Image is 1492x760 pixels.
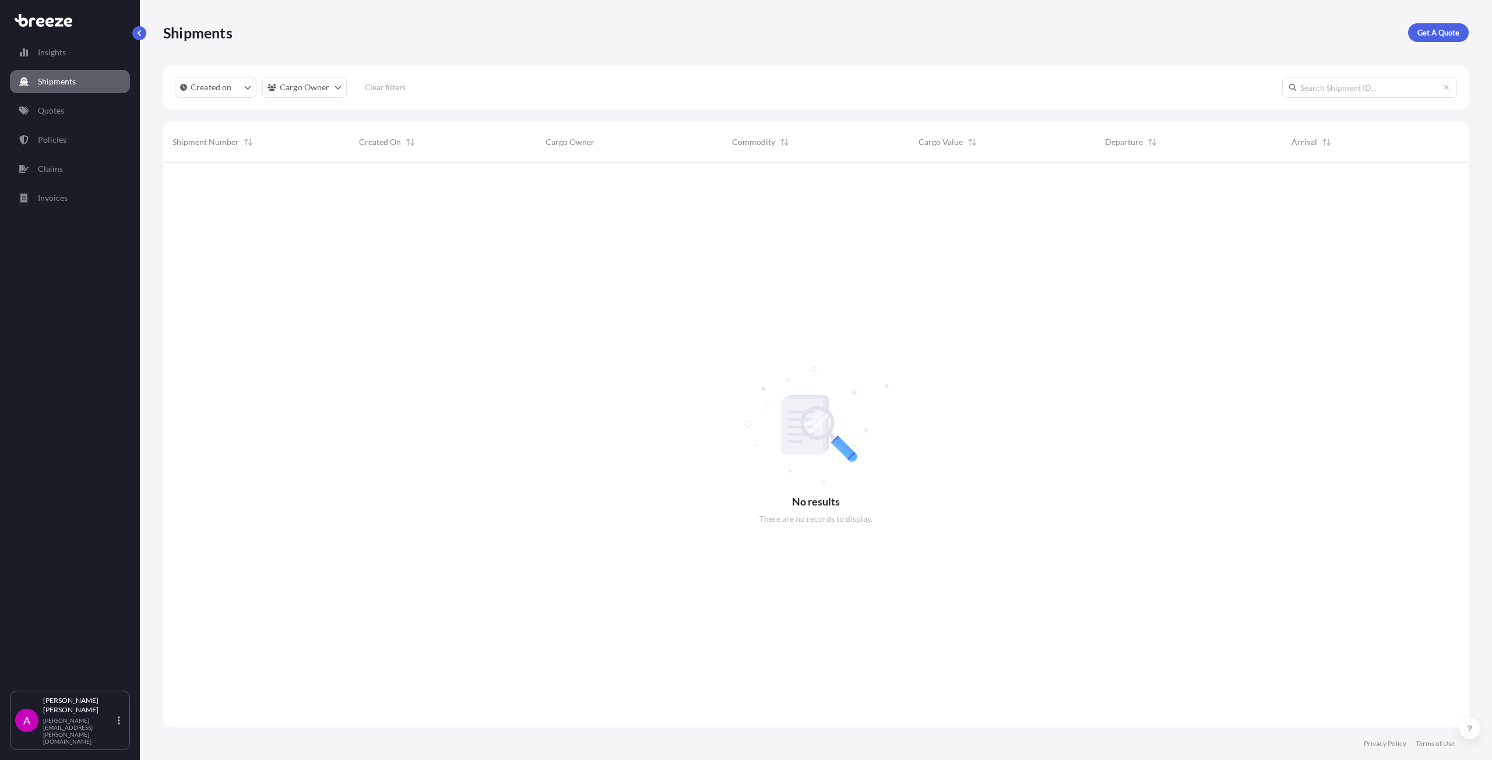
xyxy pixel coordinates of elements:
p: Shipments [163,23,233,42]
span: Shipment Number [173,136,239,148]
a: Insights [10,41,130,64]
button: Sort [403,135,417,149]
button: createdOn Filter options [175,77,256,98]
p: Policies [38,134,66,146]
p: Created on [191,82,232,93]
p: Invoices [38,192,68,204]
button: Clear filters [353,78,418,97]
a: Policies [10,128,130,151]
input: Search Shipment ID... [1282,77,1457,98]
a: Claims [10,157,130,181]
p: Claims [38,163,63,175]
a: Invoices [10,186,130,210]
p: Quotes [38,105,64,116]
a: Shipments [10,70,130,93]
button: Sort [965,135,979,149]
span: A [23,715,30,726]
a: Quotes [10,99,130,122]
button: Sort [241,135,255,149]
span: Departure [1105,136,1143,148]
a: Privacy Policy [1364,739,1406,748]
button: cargoOwner Filter options [262,77,347,98]
button: Sort [777,135,791,149]
p: Get A Quote [1417,27,1459,38]
p: [PERSON_NAME] [PERSON_NAME] [43,696,115,715]
p: Cargo Owner [280,82,330,93]
button: Sort [1145,135,1159,149]
span: Commodity [732,136,775,148]
a: Terms of Use [1416,739,1455,748]
span: Arrival [1292,136,1317,148]
span: Created On [359,136,401,148]
button: Sort [1319,135,1333,149]
p: Insights [38,47,66,58]
p: Clear filters [365,82,406,93]
span: Cargo Value [919,136,963,148]
a: Get A Quote [1408,23,1469,42]
p: [PERSON_NAME][EMAIL_ADDRESS][PERSON_NAME][DOMAIN_NAME] [43,717,115,745]
p: Shipments [38,76,76,87]
span: Cargo Owner [546,136,594,148]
